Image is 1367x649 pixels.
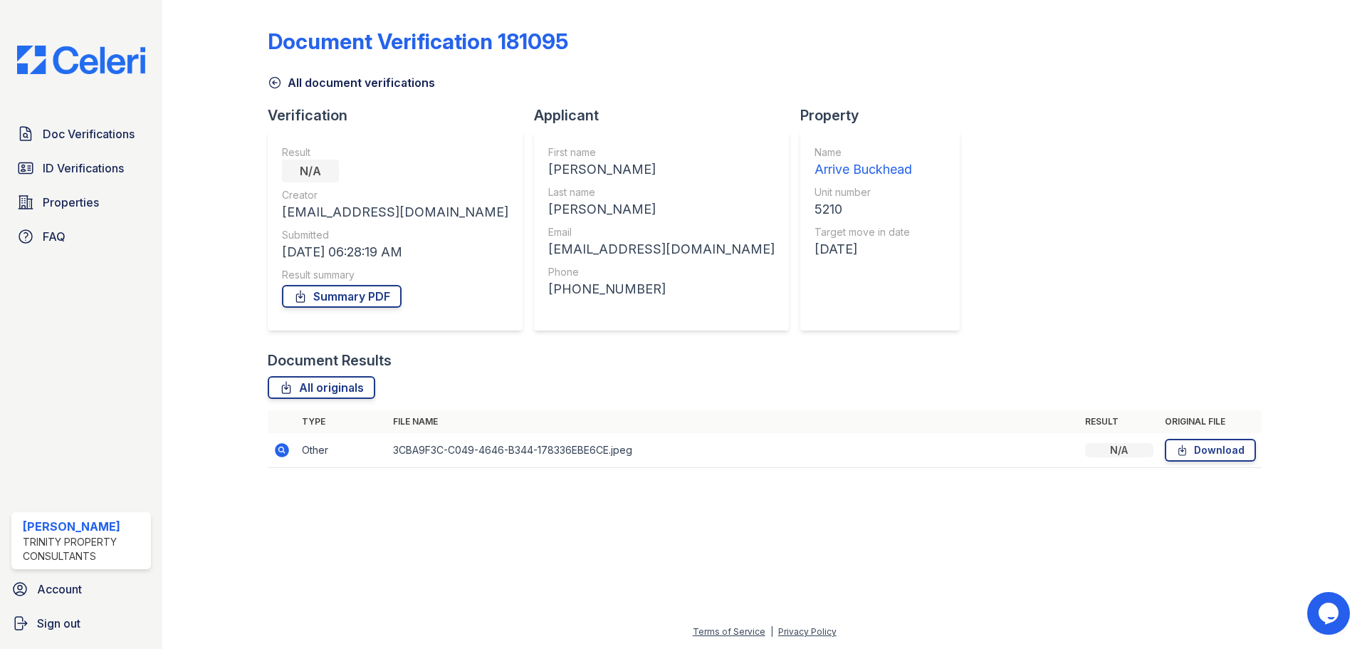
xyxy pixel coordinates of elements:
div: Email [548,225,775,239]
th: File name [387,410,1079,433]
div: [PERSON_NAME] [548,160,775,180]
td: Other [296,433,387,468]
div: | [770,626,773,637]
a: ID Verifications [11,154,151,182]
iframe: chat widget [1307,592,1353,635]
div: N/A [1085,443,1153,457]
div: Property [800,105,971,125]
a: Sign out [6,609,157,638]
th: Result [1079,410,1159,433]
th: Original file [1159,410,1262,433]
span: Sign out [37,615,80,632]
span: FAQ [43,228,66,245]
div: [DATE] 06:28:19 AM [282,242,508,262]
div: Arrive Buckhead [815,160,912,180]
span: ID Verifications [43,160,124,177]
div: Phone [548,265,775,279]
div: Document Verification 181095 [268,28,568,54]
div: 5210 [815,199,912,219]
th: Type [296,410,387,433]
div: [DATE] [815,239,912,259]
a: Privacy Policy [778,626,837,637]
a: Properties [11,188,151,217]
a: Doc Verifications [11,120,151,148]
td: 3CBA9F3C-C049-4646-B344-178336EBE6CE.jpeg [387,433,1079,468]
div: [PHONE_NUMBER] [548,279,775,299]
div: Unit number [815,185,912,199]
a: Terms of Service [693,626,765,637]
div: Creator [282,188,508,202]
a: Account [6,575,157,603]
div: [EMAIL_ADDRESS][DOMAIN_NAME] [282,202,508,222]
a: Download [1165,439,1256,462]
a: FAQ [11,222,151,251]
div: Result summary [282,268,508,282]
a: All originals [268,376,375,399]
div: Applicant [534,105,800,125]
div: Last name [548,185,775,199]
span: Properties [43,194,99,211]
span: Doc Verifications [43,125,135,142]
div: [PERSON_NAME] [548,199,775,219]
div: [EMAIL_ADDRESS][DOMAIN_NAME] [548,239,775,259]
div: Target move in date [815,225,912,239]
div: Document Results [268,351,392,370]
span: Account [37,581,82,598]
div: Submitted [282,228,508,242]
div: N/A [282,160,339,182]
img: CE_Logo_Blue-a8612792a0a2168367f1c8372b55b34899dd931a85d93a1a3d3e32e68fde9ad4.png [6,46,157,74]
div: Result [282,145,508,160]
a: Name Arrive Buckhead [815,145,912,180]
a: All document verifications [268,74,435,91]
div: Trinity Property Consultants [23,535,145,564]
a: Summary PDF [282,285,402,308]
div: Name [815,145,912,160]
div: First name [548,145,775,160]
div: [PERSON_NAME] [23,518,145,535]
div: Verification [268,105,534,125]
